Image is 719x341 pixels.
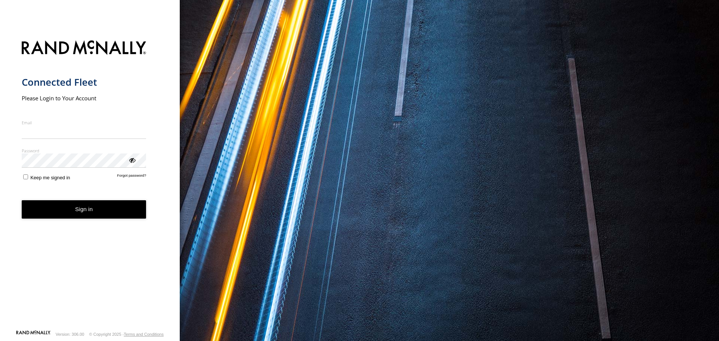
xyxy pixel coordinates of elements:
label: Password [22,148,146,153]
input: Keep me signed in [23,174,28,179]
a: Terms and Conditions [124,332,164,337]
label: Email [22,120,146,125]
div: Version: 306.00 [56,332,84,337]
span: Keep me signed in [30,175,70,180]
a: Forgot password? [117,173,146,180]
form: main [22,36,158,330]
div: © Copyright 2025 - [89,332,164,337]
a: Visit our Website [16,331,51,338]
div: ViewPassword [128,156,136,164]
h2: Please Login to Your Account [22,94,146,102]
img: Rand McNally [22,39,146,58]
button: Sign in [22,200,146,219]
h1: Connected Fleet [22,76,146,88]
